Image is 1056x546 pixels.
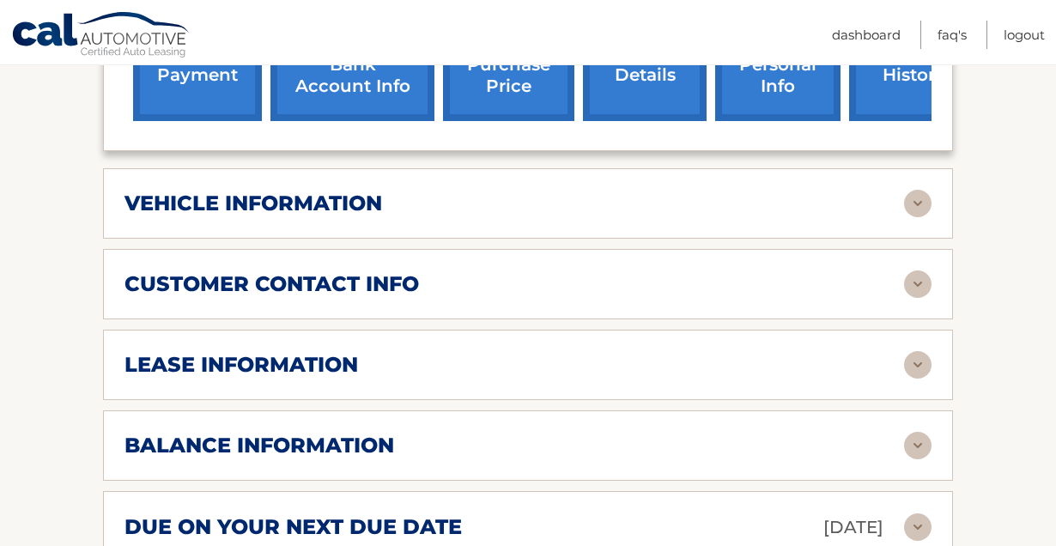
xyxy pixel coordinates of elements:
h2: balance information [124,433,394,458]
img: accordion-rest.svg [904,351,932,379]
img: accordion-rest.svg [904,270,932,298]
a: FAQ's [938,21,967,49]
a: Cal Automotive [11,11,191,61]
img: accordion-rest.svg [904,190,932,217]
h2: due on your next due date [124,514,462,540]
a: Dashboard [832,21,901,49]
p: [DATE] [823,513,883,543]
h2: vehicle information [124,191,382,216]
h2: lease information [124,352,358,378]
a: Logout [1004,21,1045,49]
img: accordion-rest.svg [904,513,932,541]
img: accordion-rest.svg [904,432,932,459]
h2: customer contact info [124,271,419,297]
